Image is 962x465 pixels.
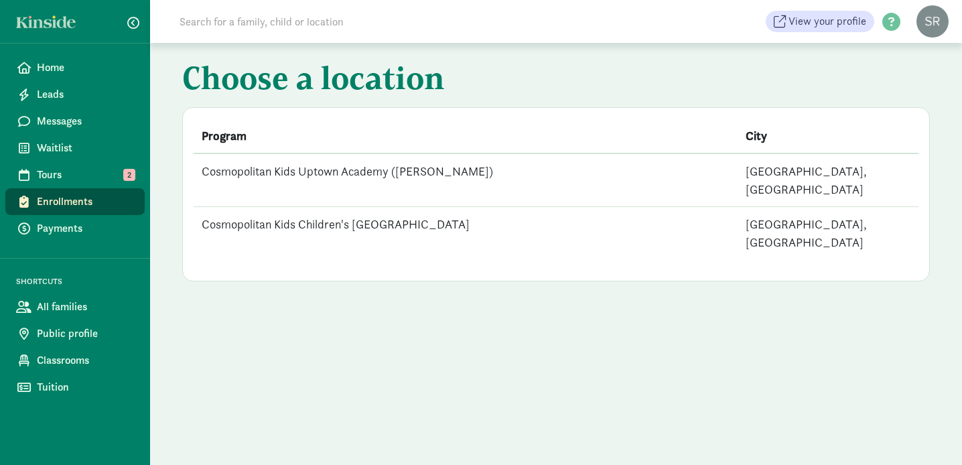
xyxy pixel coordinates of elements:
[123,169,135,181] span: 2
[37,60,134,76] span: Home
[37,379,134,395] span: Tuition
[37,167,134,183] span: Tours
[5,135,145,161] a: Waitlist
[766,11,874,32] a: View your profile
[37,220,134,237] span: Payments
[37,140,134,156] span: Waitlist
[194,119,738,153] th: Program
[37,86,134,103] span: Leads
[5,347,145,374] a: Classrooms
[5,161,145,188] a: Tours 2
[738,119,919,153] th: City
[5,293,145,320] a: All families
[194,153,738,207] td: Cosmopolitan Kids Uptown Academy ([PERSON_NAME])
[5,54,145,81] a: Home
[182,59,930,102] h1: Choose a location
[738,153,919,207] td: [GEOGRAPHIC_DATA], [GEOGRAPHIC_DATA]
[5,374,145,401] a: Tuition
[194,207,738,260] td: Cosmopolitan Kids Children's [GEOGRAPHIC_DATA]
[895,401,962,465] iframe: Chat Widget
[37,113,134,129] span: Messages
[37,194,134,210] span: Enrollments
[37,299,134,315] span: All families
[5,320,145,347] a: Public profile
[37,352,134,369] span: Classrooms
[5,188,145,215] a: Enrollments
[5,81,145,108] a: Leads
[5,108,145,135] a: Messages
[5,215,145,242] a: Payments
[171,8,547,35] input: Search for a family, child or location
[37,326,134,342] span: Public profile
[738,207,919,260] td: [GEOGRAPHIC_DATA], [GEOGRAPHIC_DATA]
[788,13,866,29] span: View your profile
